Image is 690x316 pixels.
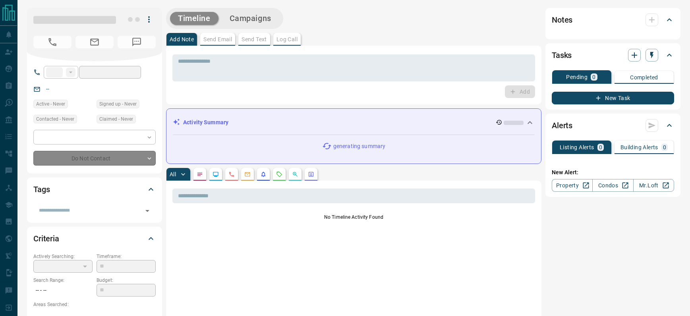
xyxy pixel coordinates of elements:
[33,229,156,248] div: Criteria
[33,301,156,308] p: Areas Searched:
[99,100,137,108] span: Signed up - Never
[566,74,588,80] p: Pending
[292,171,298,177] svg: Opportunities
[592,74,595,80] p: 0
[46,86,49,92] a: --
[552,119,572,132] h2: Alerts
[552,13,572,26] h2: Notes
[142,205,153,216] button: Open
[260,171,267,177] svg: Listing Alerts
[197,171,203,177] svg: Notes
[36,115,74,123] span: Contacted - Never
[170,12,218,25] button: Timeline
[599,145,602,150] p: 0
[552,46,674,65] div: Tasks
[620,145,658,150] p: Building Alerts
[33,284,93,297] p: -- - --
[33,253,93,260] p: Actively Searching:
[173,115,535,130] div: Activity Summary
[633,179,674,192] a: Mr.Loft
[592,179,633,192] a: Condos
[552,92,674,104] button: New Task
[33,151,156,166] div: Do Not Contact
[33,183,50,196] h2: Tags
[333,142,385,150] p: generating summary
[552,116,674,135] div: Alerts
[75,36,114,48] span: No Email
[630,75,658,80] p: Completed
[552,49,572,62] h2: Tasks
[222,12,279,25] button: Campaigns
[97,253,156,260] p: Timeframe:
[663,145,666,150] p: 0
[33,180,156,199] div: Tags
[244,171,251,177] svg: Emails
[36,100,65,108] span: Active - Never
[118,36,156,48] span: No Number
[552,10,674,29] div: Notes
[213,171,219,177] svg: Lead Browsing Activity
[552,168,674,177] p: New Alert:
[33,36,72,48] span: No Number
[228,171,235,177] svg: Calls
[33,277,93,284] p: Search Range:
[172,214,535,221] p: No Timeline Activity Found
[308,171,314,177] svg: Agent Actions
[33,232,59,245] h2: Criteria
[170,171,176,177] p: All
[97,277,156,284] p: Budget:
[183,118,228,127] p: Activity Summary
[99,115,133,123] span: Claimed - Never
[560,145,594,150] p: Listing Alerts
[552,179,593,192] a: Property
[276,171,282,177] svg: Requests
[170,37,194,42] p: Add Note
